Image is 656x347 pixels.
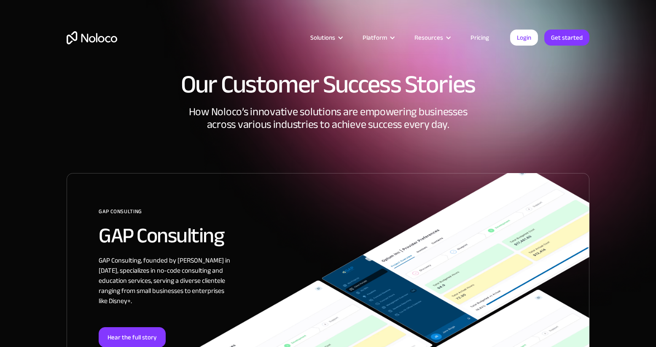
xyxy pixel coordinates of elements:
[67,31,117,44] a: home
[544,30,589,46] a: Get started
[99,224,589,247] h2: GAP Consulting
[310,32,335,43] div: Solutions
[460,32,500,43] a: Pricing
[99,205,589,224] div: GAP Consulting
[363,32,387,43] div: Platform
[67,106,589,173] div: How Noloco’s innovative solutions are empowering businesses across various industries to achieve ...
[414,32,443,43] div: Resources
[67,72,589,97] h1: Our Customer Success Stories
[300,32,352,43] div: Solutions
[404,32,460,43] div: Resources
[99,255,234,327] div: GAP Consulting, founded by [PERSON_NAME] in [DATE], specializes in no-code consulting and educati...
[510,30,538,46] a: Login
[352,32,404,43] div: Platform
